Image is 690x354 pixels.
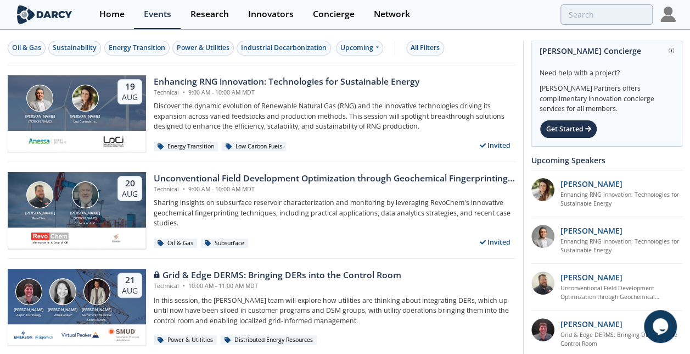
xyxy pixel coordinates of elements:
a: Grid & Edge DERMS: Bringing DERs into the Control Room [560,331,683,349]
div: Power & Utilities [177,43,229,53]
div: Unconventional Field Development Optimization through Geochemical Fingerprinting Technology [154,172,515,185]
img: 2b793097-40cf-4f6d-9bc3-4321a642668f [102,135,126,148]
div: Invited [475,235,516,249]
iframe: chat widget [644,310,679,343]
p: [PERSON_NAME] [560,318,622,330]
div: Get Started [540,120,597,139]
div: All Filters [411,43,440,53]
a: Jonathan Curtis [PERSON_NAME] Aspen Technology Brenda Chew [PERSON_NAME] Virtual Peaker Yevgeniy ... [8,269,515,346]
div: Distributed Energy Resources [221,335,317,345]
div: Technical 9:00 AM - 10:00 AM MDT [154,185,515,194]
img: Smud.org.png [108,328,139,341]
a: Enhancing RNG innovation: Technologies for Sustainable Energy [560,237,683,255]
button: All Filters [406,41,444,56]
img: John Sinclair [72,181,99,208]
button: Industrial Decarbonization [237,41,331,56]
a: Enhancing RNG innovation: Technologies for Sustainable Energy [560,191,683,208]
img: Amir Akbari [26,85,53,112]
div: Energy Transition [109,43,165,53]
div: [PERSON_NAME] Exploration LLC [68,216,102,225]
button: Power & Utilities [172,41,234,56]
div: Research [190,10,229,19]
a: Bob Aylsworth [PERSON_NAME] RevoChem John Sinclair [PERSON_NAME] [PERSON_NAME] Exploration LLC 20... [8,172,515,249]
span: • [181,282,187,290]
img: 1fdb2308-3d70-46db-bc64-f6eabefcce4d [531,225,554,248]
div: Loci Controls Inc. [68,119,102,124]
div: Invited [475,139,516,152]
div: Upcoming Speakers [531,151,682,170]
div: [PERSON_NAME] [23,119,57,124]
a: Unconventional Field Development Optimization through Geochemical Fingerprinting Technology [560,284,683,302]
p: [PERSON_NAME] [560,272,622,283]
p: [PERSON_NAME] [560,225,622,236]
div: Industrial Decarbonization [241,43,327,53]
div: Upcoming [336,41,384,56]
div: Subsurface [201,239,248,248]
img: 2k2ez1SvSiOh3gKHmcgF [531,272,554,295]
img: Brenda Chew [49,278,76,305]
div: RevoChem [23,216,57,220]
div: [PERSON_NAME] [46,307,80,313]
div: [PERSON_NAME] Concierge [540,41,674,60]
div: Need help with a project? [540,60,674,78]
button: Sustainability [48,41,101,56]
div: Technical 10:00 AM - 11:00 AM MDT [154,282,401,291]
div: [PERSON_NAME] [80,307,114,313]
div: Technical 9:00 AM - 10:00 AM MDT [154,88,419,97]
div: [PERSON_NAME] [23,114,57,120]
div: [PERSON_NAME] [68,114,102,120]
img: ovintiv.com.png [110,231,124,245]
div: Aug [122,189,138,199]
button: Oil & Gas [8,41,46,56]
div: Concierge [313,10,355,19]
p: [PERSON_NAME] [560,178,622,190]
img: Jonathan Curtis [15,278,42,305]
div: Aspen Technology [12,313,46,317]
div: Aug [122,286,138,296]
div: 20 [122,178,138,189]
div: Energy Transition [154,142,218,152]
div: Enhancing RNG innovation: Technologies for Sustainable Energy [154,75,419,88]
div: [PERSON_NAME] [68,211,102,217]
p: Discover the dynamic evolution of Renewable Natural Gas (RNG) and the innovative technologies dri... [154,101,515,131]
div: Sustainability [53,43,97,53]
img: Bob Aylsworth [26,181,53,208]
p: Sharing insights on subsurface reservoir characterization and monitoring by leveraging RevoChem's... [154,198,515,228]
img: cb84fb6c-3603-43a1-87e3-48fd23fb317a [14,328,53,341]
div: Aug [122,92,138,102]
button: Energy Transition [104,41,170,56]
img: Profile [660,7,676,22]
img: Yevgeniy Postnov [83,278,110,305]
div: Home [99,10,125,19]
a: Amir Akbari [PERSON_NAME] [PERSON_NAME] Nicole Neff [PERSON_NAME] Loci Controls Inc. 19 Aug Enhan... [8,75,515,152]
div: Low Carbon Fuels [222,142,286,152]
img: logo-wide.svg [15,5,75,24]
div: [PERSON_NAME] Partners offers complimentary innovation concierge services for all members. [540,78,674,114]
div: 21 [122,275,138,286]
img: 737ad19b-6c50-4cdf-92c7-29f5966a019e [531,178,554,201]
div: Virtual Peaker [46,313,80,317]
img: revochem.com.png [31,231,69,245]
img: information.svg [669,48,675,54]
div: [PERSON_NAME] [23,211,57,217]
span: • [181,185,187,193]
img: 551440aa-d0f4-4a32-b6e2-e91f2a0781fe [28,135,66,148]
div: 19 [122,81,138,92]
img: accc9a8e-a9c1-4d58-ae37-132228efcf55 [531,318,554,341]
span: • [181,88,187,96]
div: Network [374,10,410,19]
div: Innovators [248,10,294,19]
img: Nicole Neff [72,85,99,112]
div: Oil & Gas [12,43,41,53]
div: Grid & Edge DERMS: Bringing DERs into the Control Room [154,269,401,282]
input: Advanced Search [560,4,653,25]
div: Events [144,10,171,19]
img: virtual-peaker.com.png [61,328,99,341]
p: In this session, the [PERSON_NAME] team will explore how utilities are thinking about integrating... [154,296,515,326]
div: [PERSON_NAME] [12,307,46,313]
div: Sacramento Municipal Utility District. [80,313,114,322]
div: Power & Utilities [154,335,217,345]
div: Oil & Gas [154,239,197,248]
